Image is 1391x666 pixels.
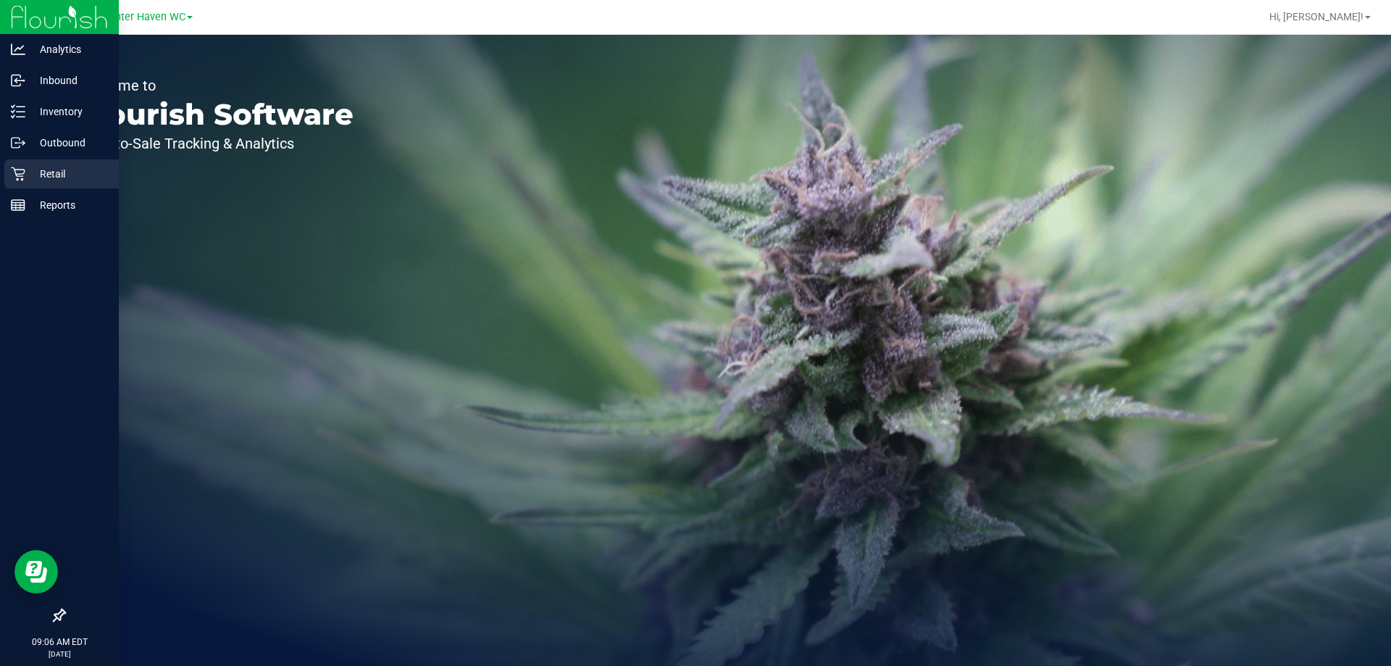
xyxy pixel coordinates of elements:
[7,636,112,649] p: 09:06 AM EDT
[11,104,25,119] inline-svg: Inventory
[25,134,112,151] p: Outbound
[78,78,354,93] p: Welcome to
[103,11,185,23] span: Winter Haven WC
[11,42,25,57] inline-svg: Analytics
[11,198,25,212] inline-svg: Reports
[78,136,354,151] p: Seed-to-Sale Tracking & Analytics
[25,72,112,89] p: Inbound
[14,550,58,594] iframe: Resource center
[25,41,112,58] p: Analytics
[25,196,112,214] p: Reports
[11,73,25,88] inline-svg: Inbound
[78,100,354,129] p: Flourish Software
[1269,11,1363,22] span: Hi, [PERSON_NAME]!
[11,167,25,181] inline-svg: Retail
[25,165,112,183] p: Retail
[11,136,25,150] inline-svg: Outbound
[25,103,112,120] p: Inventory
[7,649,112,659] p: [DATE]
